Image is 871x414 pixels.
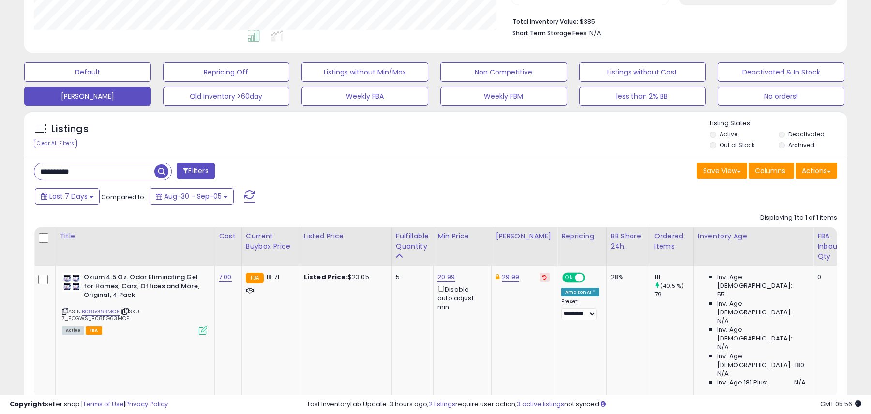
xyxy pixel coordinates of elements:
[654,273,693,281] div: 111
[512,15,830,27] li: $385
[788,130,825,138] label: Deactivated
[710,119,846,128] p: Listing States:
[429,399,455,409] a: 2 listings
[60,231,210,241] div: Title
[717,317,729,325] span: N/A
[34,139,77,148] div: Clear All Filters
[820,399,861,409] span: 2025-09-13 05:56 GMT
[561,298,599,320] div: Preset:
[561,288,599,296] div: Amazon AI *
[717,370,729,378] span: N/A
[717,325,806,343] span: Inv. Age [DEMOGRAPHIC_DATA]:
[563,274,575,282] span: ON
[654,231,690,251] div: Ordered Items
[164,192,222,201] span: Aug-30 - Sep-05
[561,231,602,241] div: Repricing
[589,29,601,38] span: N/A
[396,273,426,281] div: 5
[396,231,429,251] div: Fulfillable Quantity
[82,308,120,316] a: B085G63MCF
[163,62,290,82] button: Repricing Off
[62,308,140,322] span: | SKU: 7_ECGWS_B085G63MCF
[304,272,348,281] b: Listed Price:
[718,62,844,82] button: Deactivated & In Stock
[266,272,279,281] span: 18.71
[62,326,84,335] span: All listings currently available for purchase on Amazon
[794,378,806,387] span: N/A
[51,122,89,136] h5: Listings
[437,284,484,311] div: Disable auto adjust min
[24,87,151,106] button: [PERSON_NAME]
[62,273,81,292] img: 41Ra5Za3qQL._SL40_.jpg
[101,192,146,202] span: Compared to:
[502,272,519,282] a: 29.99
[125,399,168,409] a: Privacy Policy
[611,273,643,281] div: 28%
[796,163,837,179] button: Actions
[177,163,214,179] button: Filters
[517,399,564,409] a: 3 active listings
[698,231,809,241] div: Inventory Age
[301,62,428,82] button: Listings without Min/Max
[717,352,806,370] span: Inv. Age [DEMOGRAPHIC_DATA]-180:
[84,273,201,302] b: Ozium 4.5 Oz. Odor Eliminating Gel for Homes, Cars, Offices and More, Original, 4 Pack
[308,400,861,409] div: Last InventoryLab Update: 3 hours ago, require user action, not synced.
[817,273,843,281] div: 0
[717,273,806,290] span: Inv. Age [DEMOGRAPHIC_DATA]:
[49,192,88,201] span: Last 7 Days
[437,231,487,241] div: Min Price
[304,273,384,281] div: $23.05
[219,272,232,282] a: 7.00
[720,130,737,138] label: Active
[163,87,290,106] button: Old Inventory >60day
[749,163,794,179] button: Columns
[654,290,693,299] div: 79
[86,326,102,335] span: FBA
[24,62,151,82] button: Default
[661,282,684,290] small: (40.51%)
[697,163,747,179] button: Save View
[579,87,706,106] button: less than 2% BB
[440,87,567,106] button: Weekly FBM
[717,343,729,352] span: N/A
[717,290,725,299] span: 55
[718,87,844,106] button: No orders!
[512,29,588,37] b: Short Term Storage Fees:
[755,166,785,176] span: Columns
[440,62,567,82] button: Non Competitive
[717,299,806,317] span: Inv. Age [DEMOGRAPHIC_DATA]:
[817,231,846,262] div: FBA inbound Qty
[720,141,755,149] label: Out of Stock
[717,378,768,387] span: Inv. Age 181 Plus:
[62,273,207,334] div: ASIN:
[611,231,646,251] div: BB Share 24h.
[10,400,168,409] div: seller snap | |
[512,17,578,26] b: Total Inventory Value:
[496,231,553,241] div: [PERSON_NAME]
[150,188,234,205] button: Aug-30 - Sep-05
[83,399,124,409] a: Terms of Use
[35,188,100,205] button: Last 7 Days
[760,213,837,222] div: Displaying 1 to 1 of 1 items
[246,231,296,251] div: Current Buybox Price
[301,87,428,106] button: Weekly FBA
[246,273,264,283] small: FBA
[304,231,388,241] div: Listed Price
[437,272,455,282] a: 20.99
[584,274,599,282] span: OFF
[219,231,238,241] div: Cost
[788,141,814,149] label: Archived
[10,399,45,409] strong: Copyright
[579,62,706,82] button: Listings without Cost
